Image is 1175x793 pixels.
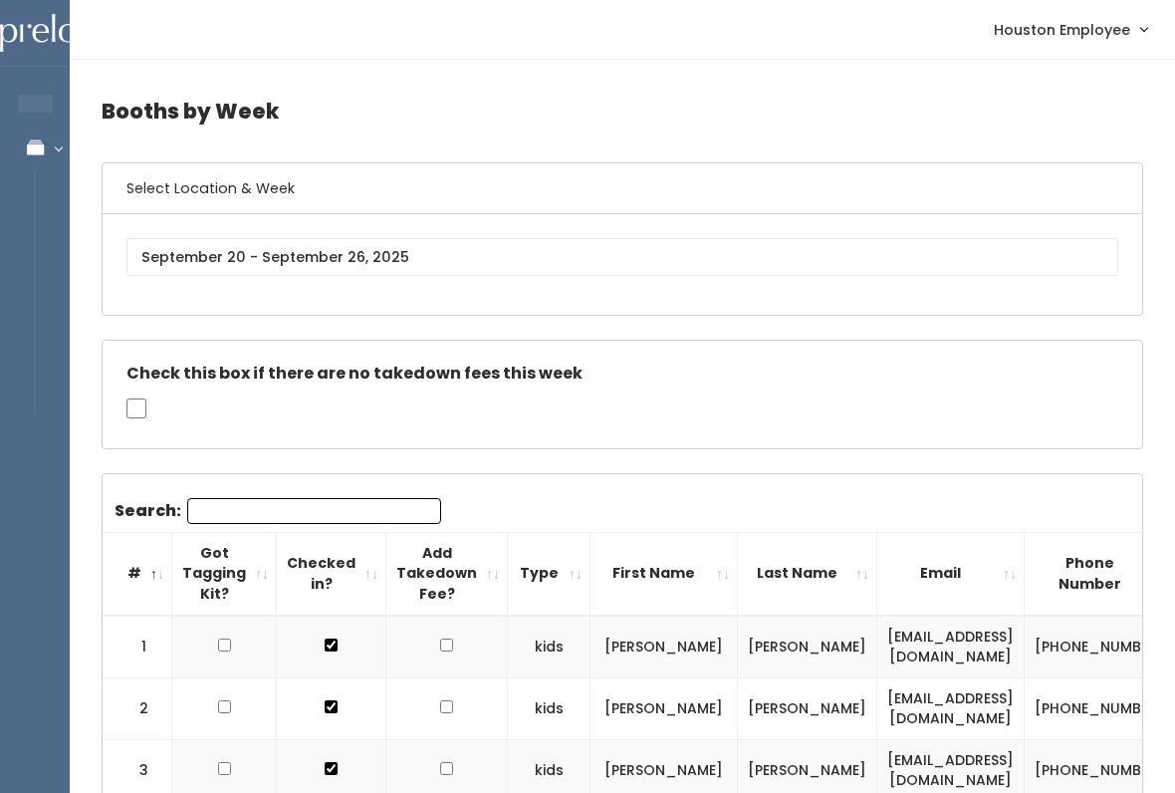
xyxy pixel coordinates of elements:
td: 2 [103,677,172,739]
span: Houston Employee [994,19,1130,41]
th: Email: activate to sort column ascending [877,532,1025,615]
td: [PHONE_NUMBER] [1025,616,1175,678]
td: [EMAIL_ADDRESS][DOMAIN_NAME] [877,616,1025,678]
td: [PERSON_NAME] [590,677,738,739]
a: Houston Employee [974,8,1167,51]
th: Checked in?: activate to sort column ascending [277,532,386,615]
th: Type: activate to sort column ascending [508,532,590,615]
input: September 20 - September 26, 2025 [126,238,1118,276]
td: [PHONE_NUMBER] [1025,677,1175,739]
h5: Check this box if there are no takedown fees this week [126,365,1118,383]
input: Search: [187,498,441,524]
h6: Select Location & Week [103,163,1142,214]
th: Got Tagging Kit?: activate to sort column ascending [172,532,277,615]
td: [PERSON_NAME] [738,677,877,739]
td: [EMAIL_ADDRESS][DOMAIN_NAME] [877,677,1025,739]
th: Last Name: activate to sort column ascending [738,532,877,615]
th: Add Takedown Fee?: activate to sort column ascending [386,532,508,615]
td: [PERSON_NAME] [738,616,877,678]
h4: Booths by Week [102,84,1143,138]
label: Search: [115,498,441,524]
td: kids [508,677,590,739]
td: 1 [103,616,172,678]
td: kids [508,616,590,678]
td: [PERSON_NAME] [590,616,738,678]
th: #: activate to sort column descending [103,532,172,615]
th: First Name: activate to sort column ascending [590,532,738,615]
th: Phone Number: activate to sort column ascending [1025,532,1175,615]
